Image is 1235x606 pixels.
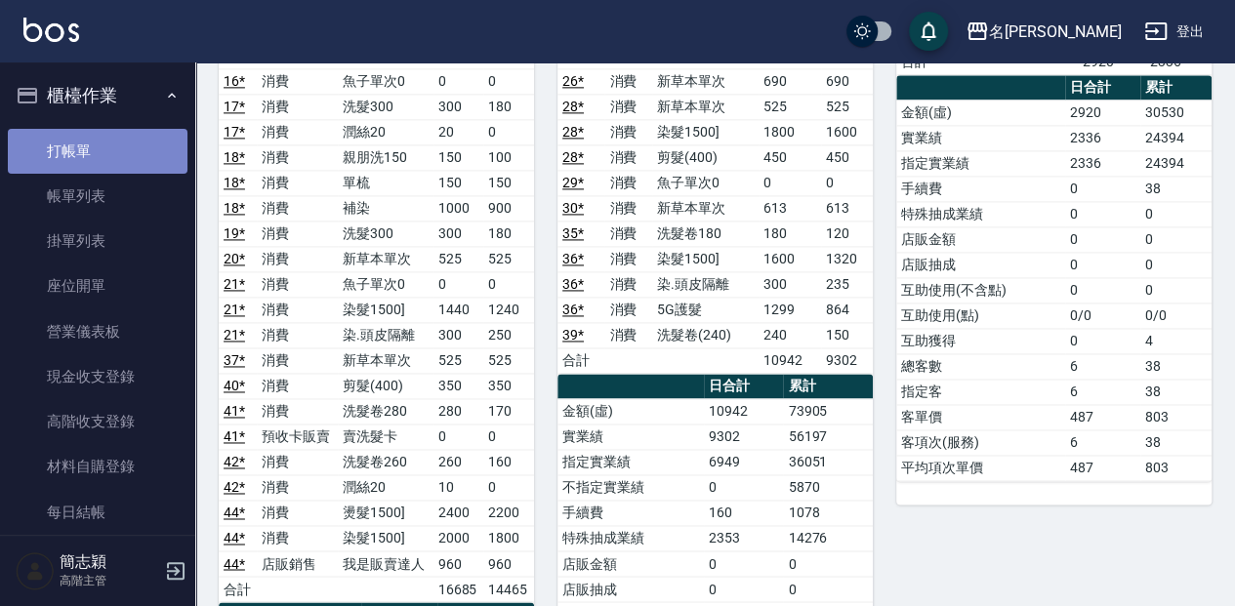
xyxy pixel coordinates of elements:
[821,221,873,246] td: 120
[1065,404,1139,429] td: 487
[8,309,187,354] a: 營業儀表板
[821,170,873,195] td: 0
[8,490,187,535] a: 每日結帳
[821,195,873,221] td: 613
[604,68,651,94] td: 消費
[783,374,873,399] th: 累計
[652,297,759,322] td: 5G護髮
[557,398,704,424] td: 金額(虛)
[821,68,873,94] td: 690
[257,221,338,246] td: 消費
[1065,201,1139,226] td: 0
[1065,379,1139,404] td: 6
[433,576,484,601] td: 16685
[483,525,534,550] td: 1800
[1140,100,1212,125] td: 30530
[338,424,432,449] td: 賣洗髮卡
[1065,100,1139,125] td: 2920
[1065,75,1139,101] th: 日合計
[652,170,759,195] td: 魚子單次0
[8,444,187,489] a: 材料自購登錄
[821,119,873,144] td: 1600
[483,500,534,525] td: 2200
[1065,277,1139,303] td: 0
[338,347,432,373] td: 新草本單次
[759,322,821,347] td: 240
[652,144,759,170] td: 剪髮(400)
[557,525,704,550] td: 特殊抽成業績
[1140,353,1212,379] td: 38
[433,297,484,322] td: 1440
[652,322,759,347] td: 洗髮卷(240)
[1136,14,1212,50] button: 登出
[8,535,187,580] a: 排班表
[759,271,821,297] td: 300
[257,144,338,170] td: 消費
[433,373,484,398] td: 350
[338,170,432,195] td: 單梳
[433,144,484,170] td: 150
[483,68,534,94] td: 0
[909,12,948,51] button: save
[257,449,338,474] td: 消費
[483,144,534,170] td: 100
[257,474,338,500] td: 消費
[338,195,432,221] td: 補染
[783,525,873,550] td: 14276
[704,525,783,550] td: 2353
[783,449,873,474] td: 36051
[257,424,338,449] td: 預收卡販賣
[821,246,873,271] td: 1320
[652,271,759,297] td: 染.頭皮隔離
[896,353,1065,379] td: 總客數
[821,322,873,347] td: 150
[896,75,1212,481] table: a dense table
[483,576,534,601] td: 14465
[604,271,651,297] td: 消費
[704,424,783,449] td: 9302
[896,125,1065,150] td: 實業績
[433,550,484,576] td: 960
[604,94,651,119] td: 消費
[704,500,783,525] td: 160
[604,246,651,271] td: 消費
[759,144,821,170] td: 450
[896,176,1065,201] td: 手續費
[557,449,704,474] td: 指定實業績
[704,449,783,474] td: 6949
[704,474,783,500] td: 0
[783,474,873,500] td: 5870
[1065,429,1139,455] td: 6
[652,68,759,94] td: 新草本單次
[759,68,821,94] td: 690
[257,68,338,94] td: 消費
[704,398,783,424] td: 10942
[896,328,1065,353] td: 互助獲得
[1065,303,1139,328] td: 0/0
[783,500,873,525] td: 1078
[1140,252,1212,277] td: 0
[557,347,604,373] td: 合計
[483,373,534,398] td: 350
[759,94,821,119] td: 525
[23,18,79,42] img: Logo
[759,246,821,271] td: 1600
[652,221,759,246] td: 洗髮卷180
[896,100,1065,125] td: 金額(虛)
[1140,226,1212,252] td: 0
[483,195,534,221] td: 900
[821,347,873,373] td: 9302
[557,424,704,449] td: 實業績
[257,373,338,398] td: 消費
[433,246,484,271] td: 525
[483,221,534,246] td: 180
[433,500,484,525] td: 2400
[8,174,187,219] a: 帳單列表
[896,150,1065,176] td: 指定實業績
[483,297,534,322] td: 1240
[338,68,432,94] td: 魚子單次0
[1140,125,1212,150] td: 24394
[8,129,187,174] a: 打帳單
[60,572,159,589] p: 高階主管
[1065,226,1139,252] td: 0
